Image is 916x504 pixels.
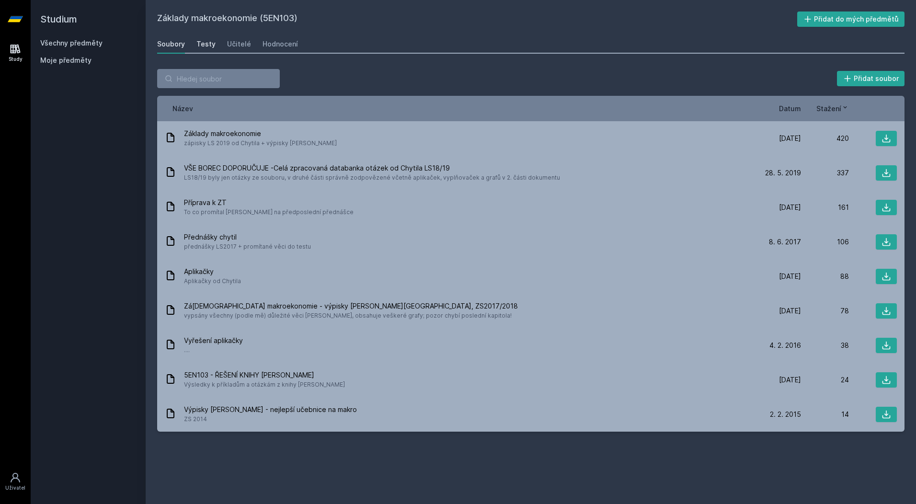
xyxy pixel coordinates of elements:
span: 8. 6. 2017 [769,237,801,247]
span: Stažení [816,103,841,114]
span: Aplikačky od Chytila [184,276,241,286]
span: Výsledky k příkladům a otázkám z knihy [PERSON_NAME] [184,380,345,389]
span: [DATE] [779,306,801,316]
button: Přidat soubor [837,71,905,86]
a: Study [2,38,29,68]
div: Testy [196,39,216,49]
div: Uživatel [5,484,25,492]
div: 161 [801,203,849,212]
h2: Základy makroekonomie (5EN103) [157,11,797,27]
span: VŠE BOREC DOPORUČUJE -Celá zpracovaná databanka otázek od Chytila LS18/19 [184,163,560,173]
div: 24 [801,375,849,385]
div: 88 [801,272,849,281]
button: Stažení [816,103,849,114]
a: Učitelé [227,34,251,54]
span: Výpisky [PERSON_NAME] - nejlepší učebnice na makro [184,405,357,414]
div: Učitelé [227,39,251,49]
div: 106 [801,237,849,247]
span: 4. 2. 2016 [769,341,801,350]
span: přednášky LS2017 + promítané věci do testu [184,242,311,252]
span: Moje předměty [40,56,92,65]
div: Soubory [157,39,185,49]
span: Příprava k ZT [184,198,354,207]
a: Testy [196,34,216,54]
span: .... [184,345,243,355]
input: Hledej soubor [157,69,280,88]
div: Study [9,56,23,63]
span: 5EN103 - ŘEŠENÍ KNIHY [PERSON_NAME] [184,370,345,380]
span: Základy makroekonomie [184,129,337,138]
span: Zá[DEMOGRAPHIC_DATA] makroekonomie - výpisky [PERSON_NAME][GEOGRAPHIC_DATA], ZS2017/2018 [184,301,518,311]
span: [DATE] [779,203,801,212]
span: 2. 2. 2015 [770,410,801,419]
span: 28. 5. 2019 [765,168,801,178]
span: vypsány všechny (podle mě) důležité věci [PERSON_NAME], obsahuje veškeré grafy; pozor chybí posle... [184,311,518,321]
a: Soubory [157,34,185,54]
span: Aplikačky [184,267,241,276]
a: Uživatel [2,467,29,496]
div: 420 [801,134,849,143]
div: 78 [801,306,849,316]
div: 38 [801,341,849,350]
button: Datum [779,103,801,114]
a: Hodnocení [263,34,298,54]
span: To co promítal [PERSON_NAME] na předposlední přednášce [184,207,354,217]
div: 14 [801,410,849,419]
span: ZS 2014 [184,414,357,424]
button: Přidat do mých předmětů [797,11,905,27]
span: LS18/19 byly jen otázky ze souboru, v druhé části správně zodpovězené včetně aplikaček, vyplňovač... [184,173,560,183]
span: Vyřešení aplikačky [184,336,243,345]
div: Hodnocení [263,39,298,49]
span: [DATE] [779,134,801,143]
button: Název [172,103,193,114]
a: Všechny předměty [40,39,103,47]
span: zápisky LS 2019 od Chytila + výpisky [PERSON_NAME] [184,138,337,148]
span: [DATE] [779,375,801,385]
span: Přednášky chytil [184,232,311,242]
div: 337 [801,168,849,178]
span: [DATE] [779,272,801,281]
